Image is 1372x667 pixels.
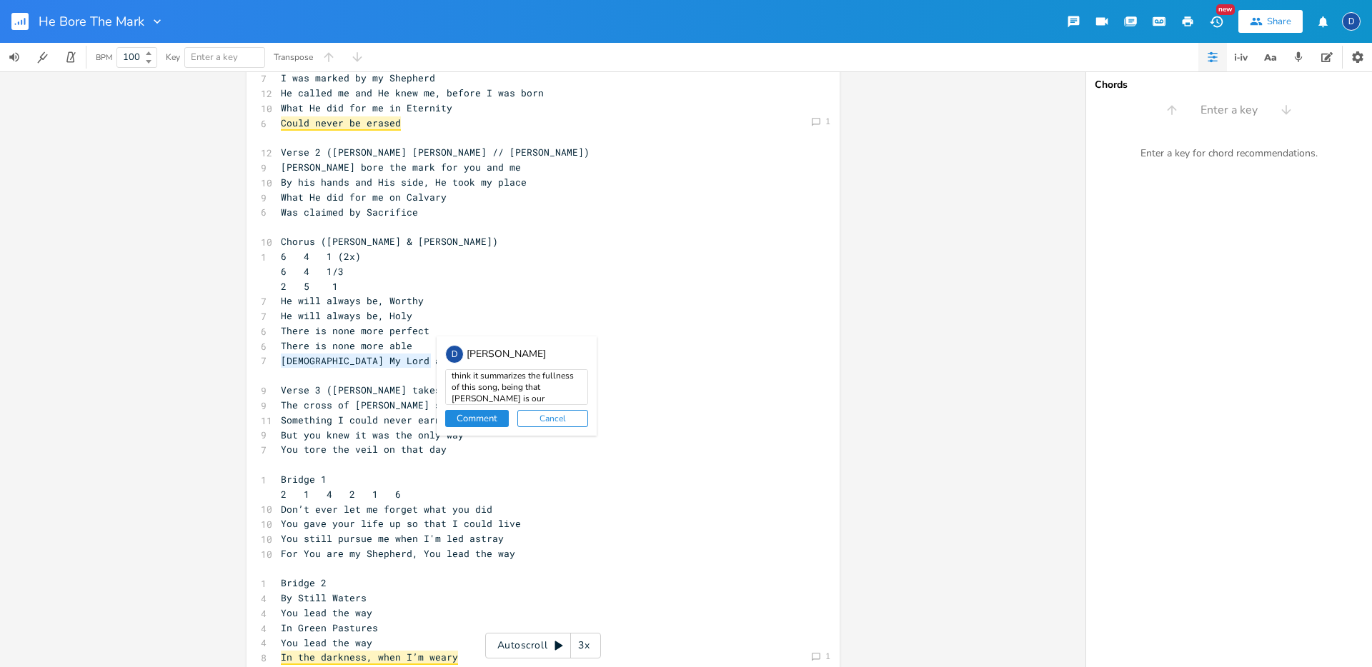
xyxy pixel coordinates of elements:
[445,369,588,405] textarea: [DEMOGRAPHIC_DATA] 23 is the purpose for this song, so although it might feel like you didn't exp...
[281,71,435,84] span: I was marked by my Shepherd
[281,250,361,263] span: 6 4 1 (2x)
[281,503,492,516] span: Don’t ever let me forget what you did
[825,117,830,126] div: 1
[274,53,313,61] div: Transpose
[281,591,367,604] span: By Still Waters
[517,410,588,427] button: Cancel
[281,398,538,411] span: The cross of [PERSON_NAME] secured my freedom
[281,191,447,204] span: What He did for me on Calvary
[281,146,590,159] span: Verse 2 ([PERSON_NAME] [PERSON_NAME] // [PERSON_NAME])
[825,652,830,661] div: 1
[281,265,344,278] span: 6 4 1/3
[1095,80,1363,90] div: Chords
[281,101,452,114] span: What He did for me in Eternity
[1342,5,1361,38] button: D
[281,280,338,293] span: 2 5 1
[281,116,401,131] span: Could never be erased
[1086,139,1372,169] div: Enter a key for chord recommendations.
[281,161,521,174] span: [PERSON_NAME] bore the mark for you and me
[445,345,464,363] div: David Jones
[281,354,504,367] span: [DEMOGRAPHIC_DATA] My Lord and Shepherd
[281,473,327,486] span: Bridge 1
[281,324,429,337] span: There is none more perfect
[1202,9,1231,34] button: New
[281,651,458,665] span: In the darkness, when I’m weary
[281,413,527,426] span: Something I could never earn, all on my own
[445,410,509,427] button: Comment
[281,339,412,352] span: There is none more able
[191,51,238,64] span: Enter a key
[281,532,504,545] span: You still pursue me when I'm led astray
[1200,102,1258,119] span: Enter a key
[281,517,521,530] span: You gave your life up so that I could live
[281,383,567,396] span: Verse 3 ([PERSON_NAME] takes over lead throughout)
[166,53,180,61] div: Key
[281,86,544,99] span: He called me and He knew me, before I was born
[571,633,597,658] div: 3x
[281,621,378,634] span: In Green Pastures
[485,633,601,658] div: Autoscroll
[467,348,546,360] div: [PERSON_NAME]
[281,636,372,649] span: You lead the way
[96,54,112,61] div: BPM
[281,309,412,322] span: He will always be, Holy
[39,15,144,28] span: He Bore The Mark
[281,576,327,589] span: Bridge 2
[281,206,418,219] span: Was claimed by Sacrifice
[281,294,424,307] span: He will always be, Worthy
[281,606,372,619] span: You lead the way
[1238,10,1303,33] button: Share
[281,443,447,456] span: You tore the veil on that day
[281,428,464,441] span: But you knew it was the only way
[1342,12,1361,31] div: David Jones
[1267,15,1291,28] div: Share
[281,235,498,248] span: Chorus ([PERSON_NAME] & [PERSON_NAME])
[281,547,515,560] span: For You are my Shepherd, You lead the way
[1216,4,1235,15] div: New
[281,488,401,501] span: 2 1 4 2 1 6
[281,176,527,189] span: By his hands and His side, He took my place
